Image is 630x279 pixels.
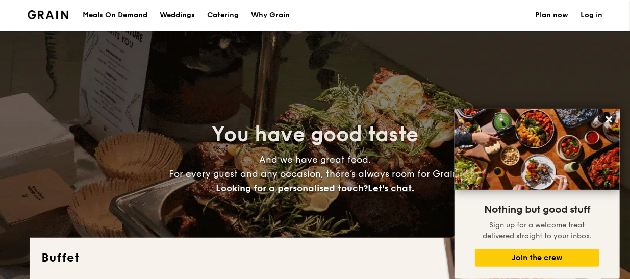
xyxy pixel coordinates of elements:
button: Close [601,111,617,128]
img: Grain [28,10,69,19]
span: Looking for a personalised touch? [216,183,368,194]
span: And we have great food. For every guest and any occasion, there’s always room for Grain. [169,154,461,194]
button: Join the crew [475,249,599,267]
a: Logotype [28,10,69,19]
span: You have good taste [212,122,418,147]
h2: Buffet [42,250,589,266]
span: Nothing but good stuff [484,204,590,216]
span: Let's chat. [368,183,414,194]
img: DSC07876-Edit02-Large.jpeg [455,109,620,190]
span: Sign up for a welcome treat delivered straight to your inbox. [483,221,592,240]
